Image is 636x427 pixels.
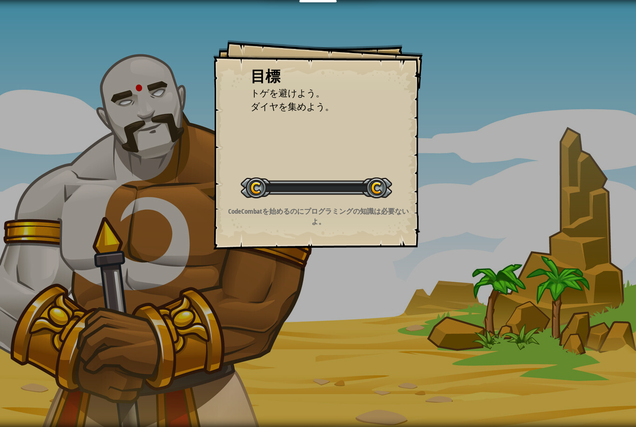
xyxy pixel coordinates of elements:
[250,100,334,113] span: ダイヤを集めよう。
[239,100,383,114] li: ダイヤを集めよう。
[250,87,325,99] span: トゲを避けよう。
[225,206,412,226] p: CodeCombatを始めるのにプログラミングの知識は必要ないよ。
[239,87,383,100] li: トゲを避けよう。
[250,66,386,87] div: 目標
